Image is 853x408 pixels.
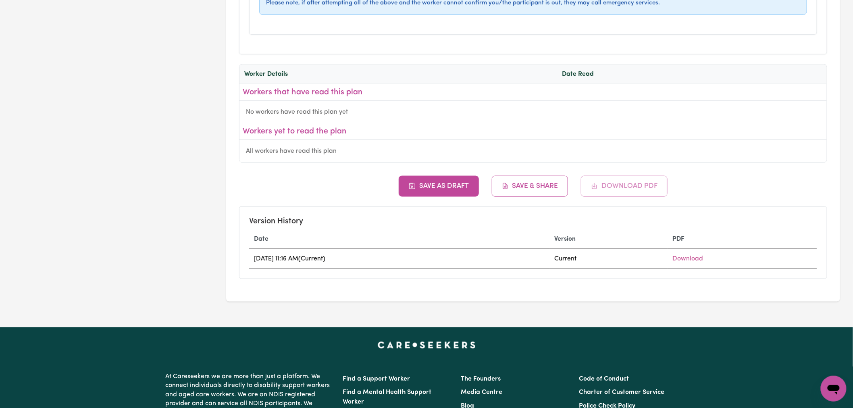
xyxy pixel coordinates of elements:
h5: Version History [249,216,817,226]
button: Save as Draft [399,176,479,197]
h3: Workers that have read this plan [243,87,824,97]
div: All workers have read this plan [239,140,827,162]
a: Download [672,256,703,262]
iframe: Button to launch messaging window [821,376,847,402]
button: Save & Share [492,176,568,197]
a: Code of Conduct [579,376,629,383]
td: Current [549,249,668,269]
div: No workers have read this plan yet [239,101,827,123]
div: Date Read [562,69,649,79]
a: Charter of Customer Service [579,389,665,396]
div: Worker Details [244,69,562,79]
a: Media Centre [461,389,502,396]
th: Version [549,229,668,249]
th: Date [249,229,549,249]
a: The Founders [461,376,501,383]
a: Find a Mental Health Support Worker [343,389,431,406]
th: PDF [668,229,817,249]
h3: Workers yet to read the plan [243,127,824,136]
a: Careseekers home page [378,342,476,348]
a: Find a Support Worker [343,376,410,383]
td: [DATE] 11:16 AM (Current) [249,249,549,269]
